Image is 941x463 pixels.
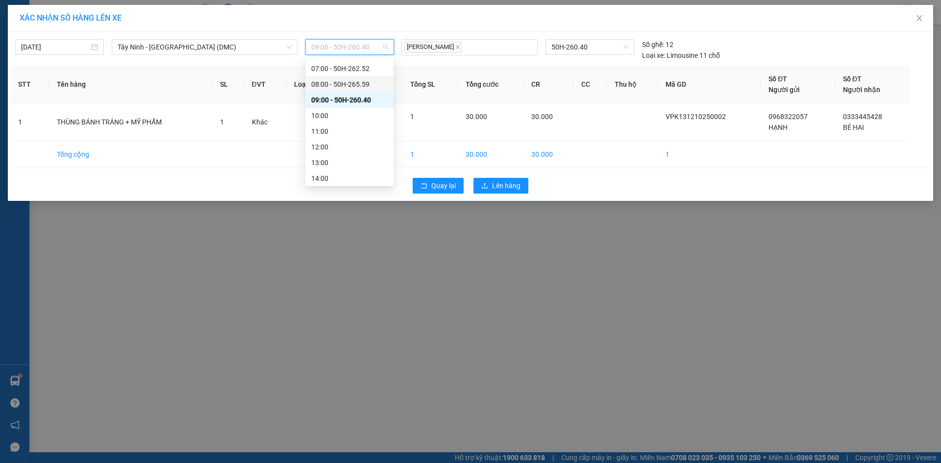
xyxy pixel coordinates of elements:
span: 09:00 - 50H-260.40 [311,40,388,54]
td: 1 [402,141,457,168]
th: Loại hàng [286,66,349,103]
span: XÁC NHẬN SỐ HÀNG LÊN XE [20,13,122,23]
div: 13:00 [311,157,388,168]
td: 1 [658,141,761,168]
span: Người nhận [843,86,880,94]
button: Close [906,5,933,32]
img: logo.jpg [12,12,61,61]
div: 14:00 [311,173,388,184]
span: Số ghế: [642,39,664,50]
th: SL [212,66,244,103]
th: Tổng cước [458,66,523,103]
th: Tổng SL [402,66,457,103]
span: 30.000 [531,113,553,121]
input: 12/10/2025 [21,42,89,52]
li: Hotline: 1900 8153 [92,36,410,49]
b: GỬI : PV K13 [12,71,90,87]
td: 1 [10,103,49,141]
td: 30.000 [458,141,523,168]
td: 30.000 [523,141,574,168]
span: Người gửi [768,86,800,94]
span: Số ĐT [843,75,862,83]
th: CC [573,66,607,103]
span: 0968322057 [768,113,808,121]
div: Limousine 11 chỗ [642,50,720,61]
td: THÙNG BÁNH TRÁNG + MỸ PHẨM [49,103,212,141]
th: STT [10,66,49,103]
span: 50H-260.40 [551,40,628,54]
span: down [286,44,292,50]
div: 12:00 [311,142,388,152]
div: 09:00 - 50H-260.40 [311,95,388,105]
span: 1 [220,118,224,126]
span: Lên hàng [492,180,520,191]
span: close [916,14,923,22]
th: Mã GD [658,66,761,103]
span: Quay lại [431,180,456,191]
span: HẠNH [768,123,788,131]
td: Tổng cộng [49,141,212,168]
th: CR [523,66,574,103]
button: rollbackQuay lại [413,178,464,194]
div: 07:00 - 50H-262.52 [311,63,388,74]
span: Số ĐT [768,75,787,83]
span: [PERSON_NAME] [404,42,462,53]
th: Thu hộ [607,66,658,103]
span: 0333445428 [843,113,882,121]
span: VPK131210250002 [666,113,726,121]
th: ĐVT [244,66,287,103]
span: Loại xe: [642,50,665,61]
div: 11:00 [311,126,388,137]
span: rollback [421,182,427,190]
td: Khác [244,103,287,141]
button: uploadLên hàng [473,178,528,194]
th: Tên hàng [49,66,212,103]
li: [STREET_ADDRESS][PERSON_NAME]. [GEOGRAPHIC_DATA], Tỉnh [GEOGRAPHIC_DATA] [92,24,410,36]
div: 10:00 [311,110,388,121]
span: Tây Ninh - Sài Gòn (DMC) [118,40,292,54]
span: close [455,45,460,49]
span: upload [481,182,488,190]
div: 12 [642,39,673,50]
span: 30.000 [466,113,487,121]
span: BÉ HAI [843,123,864,131]
span: 1 [410,113,414,121]
div: 08:00 - 50H-265.59 [311,79,388,90]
